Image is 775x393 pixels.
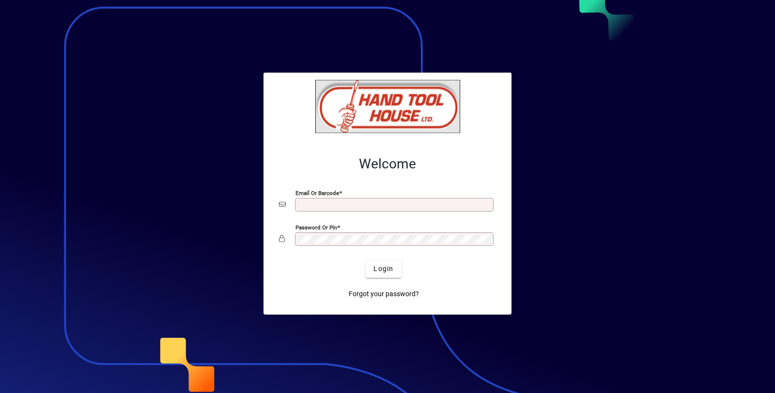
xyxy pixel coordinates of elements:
[349,289,419,299] span: Forgot your password?
[295,224,337,230] mat-label: Password or Pin
[279,156,496,172] h2: Welcome
[373,264,393,274] span: Login
[295,189,339,196] mat-label: Email or Barcode
[345,286,423,303] a: Forgot your password?
[366,260,401,278] button: Login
